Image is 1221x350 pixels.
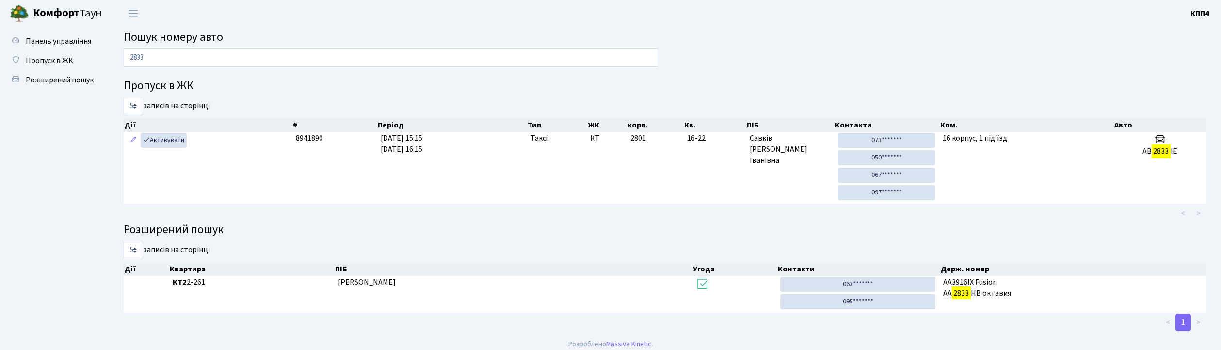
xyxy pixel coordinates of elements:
a: КПП4 [1190,8,1209,19]
a: Редагувати [128,133,139,148]
label: записів на сторінці [124,241,210,259]
a: 1 [1175,314,1191,331]
span: [PERSON_NAME] [338,277,396,287]
h4: Розширений пошук [124,223,1206,237]
span: Савків [PERSON_NAME] Іванівна [750,133,830,166]
span: Пошук номеру авто [124,29,223,46]
div: Розроблено . [568,339,653,350]
span: [DATE] 15:15 [DATE] 16:15 [381,133,422,155]
button: Переключити навігацію [121,5,145,21]
label: записів на сторінці [124,97,210,115]
span: Таун [33,5,102,22]
span: КТ [590,133,623,144]
span: Пропуск в ЖК [26,55,73,66]
th: Дії [124,262,169,276]
th: Тип [527,118,586,132]
span: 16-22 [687,133,742,144]
th: Кв. [683,118,746,132]
mark: 2833 [952,286,970,300]
th: ПІБ [334,262,692,276]
span: 8941890 [296,133,323,143]
th: Контакти [834,118,939,132]
th: ЖК [587,118,627,132]
th: Держ. номер [940,262,1207,276]
th: корп. [627,118,683,132]
span: 2801 [630,133,646,143]
span: 16 корпус, 1 під'їзд [943,133,1007,143]
h5: АВ ІЕ [1117,147,1203,156]
th: Контакти [777,262,940,276]
th: # [292,118,377,132]
th: ПІБ [746,118,834,132]
a: Активувати [141,133,187,148]
select: записів на сторінці [124,241,143,259]
span: 2-261 [173,277,330,288]
b: Комфорт [33,5,80,21]
span: Таксі [530,133,548,144]
a: Пропуск в ЖК [5,51,102,70]
a: Massive Kinetic [606,339,651,349]
h4: Пропуск в ЖК [124,79,1206,93]
th: Ком. [939,118,1114,132]
span: AA3916IX Fusion АА НВ октавия [943,277,1203,299]
img: logo.png [10,4,29,23]
th: Авто [1113,118,1206,132]
span: Розширений пошук [26,75,94,85]
th: Дії [124,118,292,132]
span: Панель управління [26,36,91,47]
b: КТ2 [173,277,187,287]
input: Пошук [124,48,658,67]
th: Квартира [169,262,334,276]
th: Період [377,118,527,132]
a: Розширений пошук [5,70,102,90]
th: Угода [692,262,776,276]
select: записів на сторінці [124,97,143,115]
mark: 2833 [1152,144,1170,158]
a: Панель управління [5,32,102,51]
